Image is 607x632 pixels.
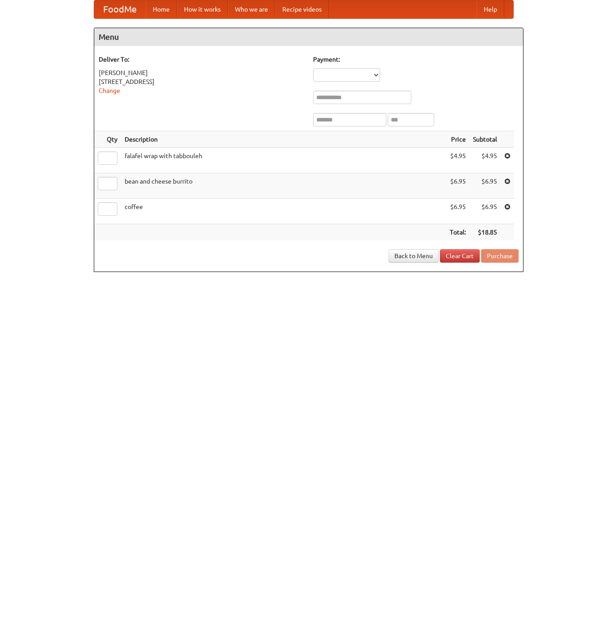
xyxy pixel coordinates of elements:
[469,199,501,224] td: $6.95
[446,173,469,199] td: $6.95
[228,0,275,18] a: Who we are
[469,173,501,199] td: $6.95
[121,148,446,173] td: falafel wrap with tabbouleh
[389,249,439,263] a: Back to Menu
[446,148,469,173] td: $4.95
[440,249,480,263] a: Clear Cart
[469,148,501,173] td: $4.95
[94,131,121,148] th: Qty
[446,131,469,148] th: Price
[121,199,446,224] td: coffee
[94,28,523,46] h4: Menu
[177,0,228,18] a: How it works
[146,0,177,18] a: Home
[313,55,519,64] h5: Payment:
[481,249,519,263] button: Purchase
[121,173,446,199] td: bean and cheese burrito
[99,68,304,77] div: [PERSON_NAME]
[275,0,329,18] a: Recipe videos
[469,131,501,148] th: Subtotal
[99,87,120,94] a: Change
[477,0,504,18] a: Help
[469,224,501,241] th: $18.85
[446,199,469,224] td: $6.95
[121,131,446,148] th: Description
[94,0,146,18] a: FoodMe
[446,224,469,241] th: Total:
[99,77,304,86] div: [STREET_ADDRESS]
[99,55,304,64] h5: Deliver To:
